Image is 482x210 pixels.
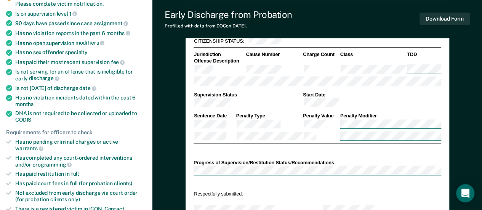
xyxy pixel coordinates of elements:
[339,112,441,119] th: Penalty Modifier
[245,51,302,58] th: Cause Number
[6,129,146,136] div: Requirements for officers to check
[15,139,146,152] div: Has no pending criminal charges or active
[302,91,441,98] th: Start Date
[71,171,79,177] span: full
[94,20,128,26] span: assignment
[193,51,245,58] th: Jurisdiction
[15,69,146,82] div: Is not serving for an offense that is ineligible for early
[29,75,59,81] span: discharge
[165,23,292,29] div: Prefilled with data from IDOC on [DATE] .
[165,9,292,20] div: Early Discharge from Probation
[114,180,132,186] span: clients)
[302,51,339,58] th: Charge Count
[15,95,146,107] div: Has no violation incidents dated within the past 6
[193,112,235,119] th: Sentence Date
[15,49,146,56] div: Has no sex offender
[106,30,130,36] span: months
[65,49,88,55] span: specialty
[193,58,245,64] th: Offense Description
[420,13,470,25] button: Download Form
[79,85,96,91] span: date
[193,159,441,166] div: Progress of Supervision/Restitution Status/Recommendations:
[235,112,303,119] th: Penalty Type
[15,20,146,27] div: 90 days have passed since case
[15,59,146,66] div: Has paid their most recent supervision
[111,59,125,65] span: fee
[15,40,146,46] div: Has no open supervision
[15,30,146,37] div: Has no violation reports in the past 6
[15,190,146,203] div: Not excluded from early discharge via court order (for probation clients
[15,85,146,91] div: Is not [DATE] of discharge
[193,190,312,197] td: Respectfully submitted,
[15,117,31,123] span: CODIS
[15,145,43,151] span: warrants
[193,91,302,98] th: Supervision Status
[69,11,77,17] span: 1
[15,180,146,187] div: Has paid court fees in full (for probation
[32,162,72,168] span: programming
[15,171,146,177] div: Has paid restitution in
[75,40,105,46] span: modifiers
[15,10,146,17] div: Is on supervision level
[339,51,407,58] th: Class
[15,155,146,168] div: Has completed any court-ordered interventions and/or
[15,110,146,123] div: DNA is not required to be collected or uploaded to
[68,196,80,202] span: only)
[193,35,248,46] td: CITIZENSHIP STATUS:
[15,101,34,107] span: months
[302,112,339,119] th: Penalty Value
[456,184,474,202] div: Open Intercom Messenger
[406,51,441,58] th: TDD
